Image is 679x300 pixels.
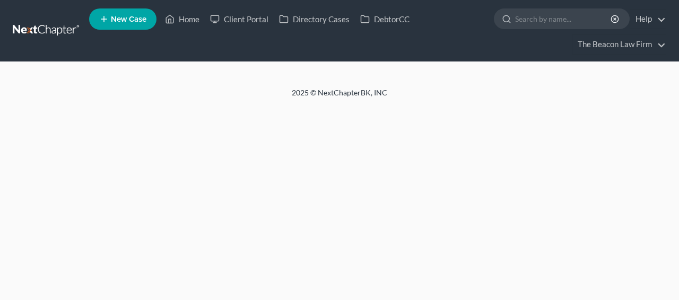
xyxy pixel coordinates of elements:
a: The Beacon Law Firm [572,35,666,54]
span: New Case [111,15,146,23]
div: 2025 © NextChapterBK, INC [37,87,642,107]
a: Directory Cases [274,10,355,29]
a: Help [630,10,666,29]
input: Search by name... [515,9,612,29]
a: DebtorCC [355,10,415,29]
a: Client Portal [205,10,274,29]
a: Home [160,10,205,29]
